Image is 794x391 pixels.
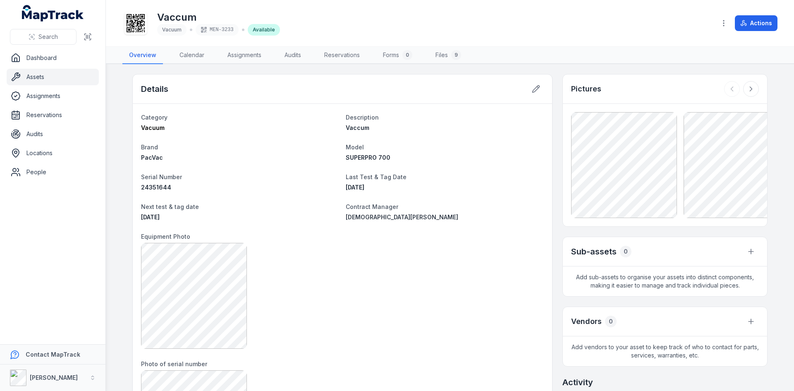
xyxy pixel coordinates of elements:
a: Locations [7,145,99,161]
a: Assets [7,69,99,85]
time: 2/5/2025, 12:00:00 AM [141,213,160,221]
a: Audits [7,126,99,142]
span: 24351644 [141,184,171,191]
span: Last Test & Tag Date [346,173,407,180]
span: Contract Manager [346,203,398,210]
a: Audits [278,47,308,64]
span: Add vendors to your asset to keep track of who to contact for parts, services, warranties, etc. [563,336,767,366]
a: Calendar [173,47,211,64]
button: Actions [735,15,777,31]
span: Photo of serial number [141,360,207,367]
span: Serial Number [141,173,182,180]
span: Model [346,144,364,151]
button: Search [10,29,77,45]
span: SUPERPRO 700 [346,154,390,161]
span: Next test & tag date [141,203,199,210]
a: Forms0 [376,47,419,64]
span: Equipment Photo [141,233,190,240]
a: Assignments [7,88,99,104]
a: Files9 [429,47,468,64]
a: Reservations [7,107,99,123]
h3: Vendors [571,316,602,327]
div: MEN-3233 [196,24,239,36]
h2: Details [141,83,168,95]
span: Category [141,114,167,121]
span: Vacuum [141,124,165,131]
div: 0 [620,246,631,257]
span: Description [346,114,379,121]
a: Dashboard [7,50,99,66]
div: 9 [451,50,461,60]
a: [DEMOGRAPHIC_DATA][PERSON_NAME] [346,213,544,221]
strong: [PERSON_NAME] [30,374,78,381]
a: Reservations [318,47,366,64]
a: MapTrack [22,5,84,22]
a: Overview [122,47,163,64]
h2: Activity [562,377,593,388]
a: People [7,164,99,180]
span: Brand [141,144,158,151]
div: 0 [402,50,412,60]
h2: Sub-assets [571,246,617,257]
span: Vacuum [162,26,182,33]
a: Assignments [221,47,268,64]
h1: Vaccum [157,11,280,24]
span: [DATE] [346,184,364,191]
span: Search [38,33,58,41]
span: Add sub-assets to organise your assets into distinct components, making it easier to manage and t... [563,266,767,296]
strong: Contact MapTrack [26,351,80,358]
time: 8/5/2025, 12:00:00 AM [346,184,364,191]
span: Vaccum [346,124,369,131]
span: PacVac [141,154,163,161]
div: 0 [605,316,617,327]
span: [DATE] [141,213,160,221]
div: Available [248,24,280,36]
h3: Pictures [571,83,601,95]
